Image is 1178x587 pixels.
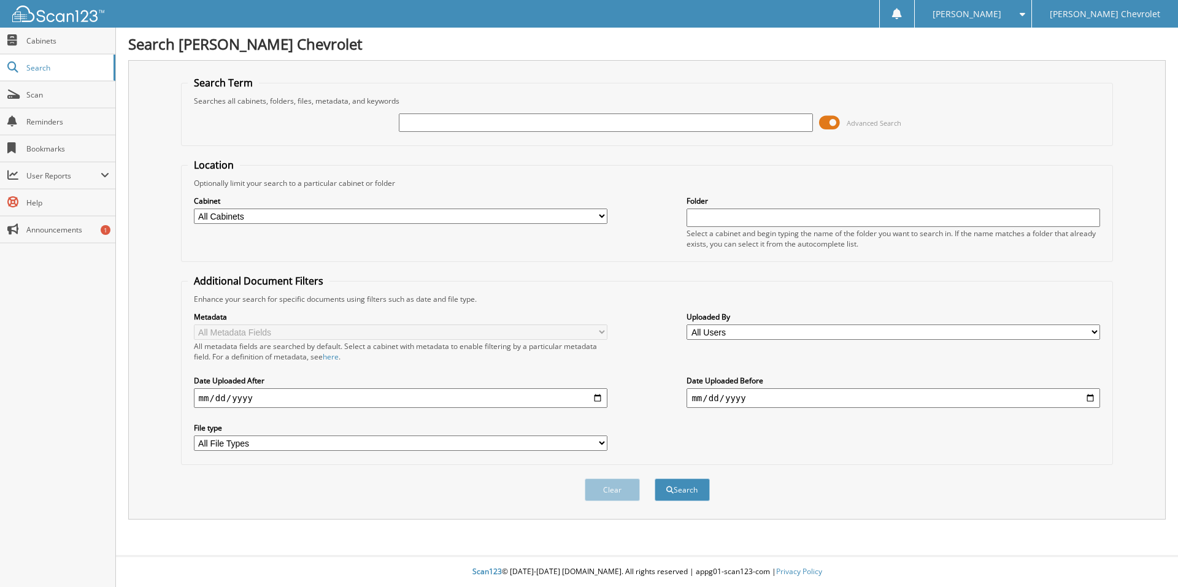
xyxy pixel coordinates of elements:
[26,117,109,127] span: Reminders
[323,351,339,362] a: here
[687,388,1100,408] input: end
[687,228,1100,249] div: Select a cabinet and begin typing the name of the folder you want to search in. If the name match...
[194,388,607,408] input: start
[1050,10,1160,18] span: [PERSON_NAME] Chevrolet
[26,144,109,154] span: Bookmarks
[101,225,110,235] div: 1
[188,96,1107,106] div: Searches all cabinets, folders, files, metadata, and keywords
[194,312,607,322] label: Metadata
[933,10,1001,18] span: [PERSON_NAME]
[12,6,104,22] img: scan123-logo-white.svg
[128,34,1166,54] h1: Search [PERSON_NAME] Chevrolet
[687,375,1100,386] label: Date Uploaded Before
[585,478,640,501] button: Clear
[116,557,1178,587] div: © [DATE]-[DATE] [DOMAIN_NAME]. All rights reserved | appg01-scan123-com |
[188,274,329,288] legend: Additional Document Filters
[26,198,109,208] span: Help
[687,196,1100,206] label: Folder
[472,566,502,577] span: Scan123
[26,63,107,73] span: Search
[26,224,109,235] span: Announcements
[655,478,710,501] button: Search
[687,312,1100,322] label: Uploaded By
[194,423,607,433] label: File type
[847,118,901,128] span: Advanced Search
[26,90,109,100] span: Scan
[188,158,240,172] legend: Location
[26,36,109,46] span: Cabinets
[194,341,607,362] div: All metadata fields are searched by default. Select a cabinet with metadata to enable filtering b...
[188,76,259,90] legend: Search Term
[194,375,607,386] label: Date Uploaded After
[188,294,1107,304] div: Enhance your search for specific documents using filters such as date and file type.
[194,196,607,206] label: Cabinet
[26,171,101,181] span: User Reports
[188,178,1107,188] div: Optionally limit your search to a particular cabinet or folder
[776,566,822,577] a: Privacy Policy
